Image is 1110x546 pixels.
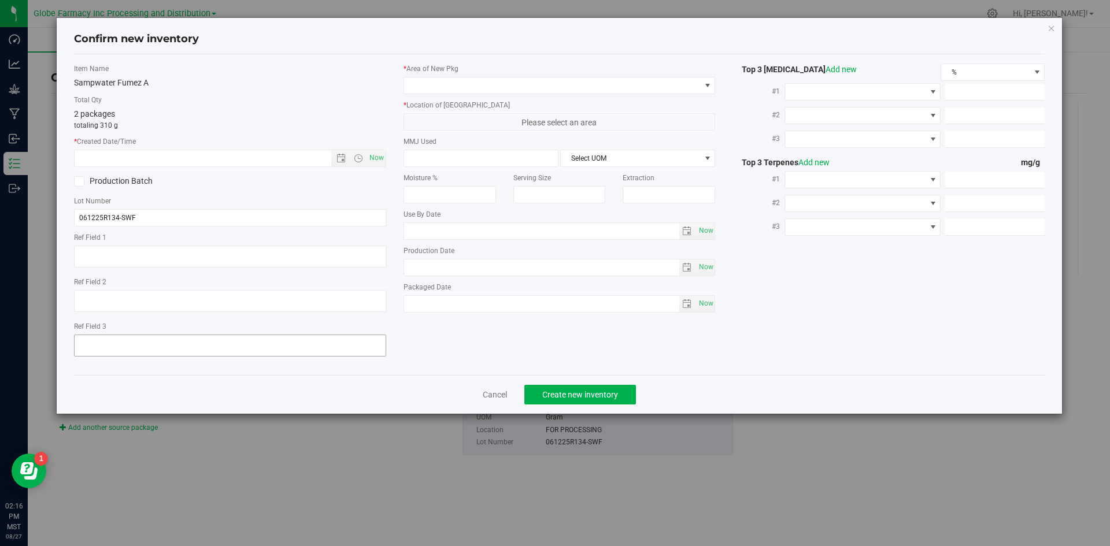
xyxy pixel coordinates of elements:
[542,390,618,399] span: Create new inventory
[74,321,386,332] label: Ref Field 3
[561,150,700,166] span: Select UOM
[679,296,696,312] span: select
[732,105,785,125] label: #2
[695,259,715,276] span: select
[483,389,507,400] a: Cancel
[696,295,716,312] span: Set Current date
[74,109,115,118] span: 2 packages
[74,136,386,147] label: Created Date/Time
[74,175,221,187] label: Production Batch
[74,64,386,74] label: Item Name
[785,218,941,236] span: NO DATA FOUND
[12,454,46,488] iframe: Resource center
[785,131,941,148] span: NO DATA FOUND
[696,259,716,276] span: Set Current date
[367,150,386,166] span: Set Current date
[74,277,386,287] label: Ref Field 2
[348,154,368,163] span: Open the time view
[696,222,716,239] span: Set Current date
[785,195,941,212] span: NO DATA FOUND
[524,385,636,404] button: Create new inventory
[826,65,857,74] a: Add new
[732,192,785,213] label: #2
[404,100,716,110] label: Location of [GEOGRAPHIC_DATA]
[679,223,696,239] span: select
[732,65,857,74] span: Top 3 [MEDICAL_DATA]
[34,452,48,466] iframe: Resource center unread badge
[74,120,386,131] p: totaling 310 g
[785,83,941,101] span: NO DATA FOUND
[798,158,830,167] a: Add new
[732,169,785,190] label: #1
[732,216,785,237] label: #3
[941,64,1030,80] span: %
[732,158,830,167] span: Top 3 Terpenes
[1021,158,1045,167] span: mg/g
[404,113,716,131] span: Please select an area
[404,246,716,256] label: Production Date
[404,282,716,292] label: Packaged Date
[74,32,199,47] h4: Confirm new inventory
[74,232,386,243] label: Ref Field 1
[74,77,386,89] div: Sampwater Fumez A
[679,259,696,276] span: select
[404,209,716,220] label: Use By Date
[732,81,785,102] label: #1
[695,296,715,312] span: select
[695,223,715,239] span: select
[785,107,941,124] span: NO DATA FOUND
[785,171,941,188] span: NO DATA FOUND
[513,173,606,183] label: Serving Size
[331,154,351,163] span: Open the date view
[74,196,386,206] label: Lot Number
[74,95,386,105] label: Total Qty
[404,64,716,74] label: Area of New Pkg
[732,128,785,149] label: #3
[623,173,715,183] label: Extraction
[404,136,716,147] label: MMJ Used
[404,173,496,183] label: Moisture %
